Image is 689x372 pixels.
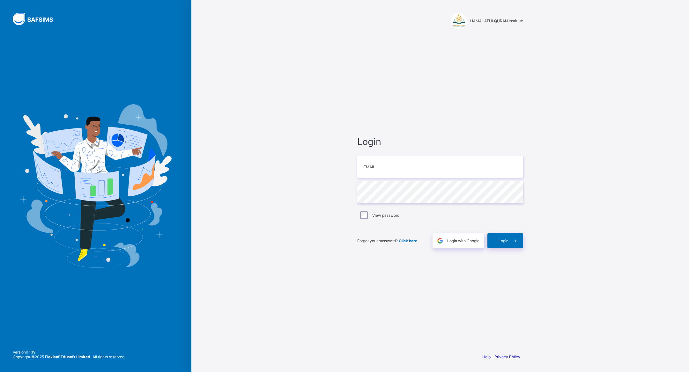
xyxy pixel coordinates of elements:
[357,136,523,147] span: Login
[20,104,172,267] img: Hero Image
[13,350,125,354] span: Version 0.1.19
[372,213,399,218] label: View password
[13,13,61,25] img: SAFSIMS Logo
[399,238,417,243] a: Click here
[436,237,444,244] img: google.396cfc9801f0270233282035f929180a.svg
[13,354,125,359] span: Copyright © 2025 All rights reserved.
[447,238,479,243] span: Login with Google
[357,238,417,243] span: Forgot your password?
[482,354,491,359] a: Help
[499,238,508,243] span: Login
[470,18,523,23] span: HAMALATULQURAN Institute
[45,354,92,359] strong: Flexisaf Edusoft Limited.
[494,354,520,359] a: Privacy Policy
